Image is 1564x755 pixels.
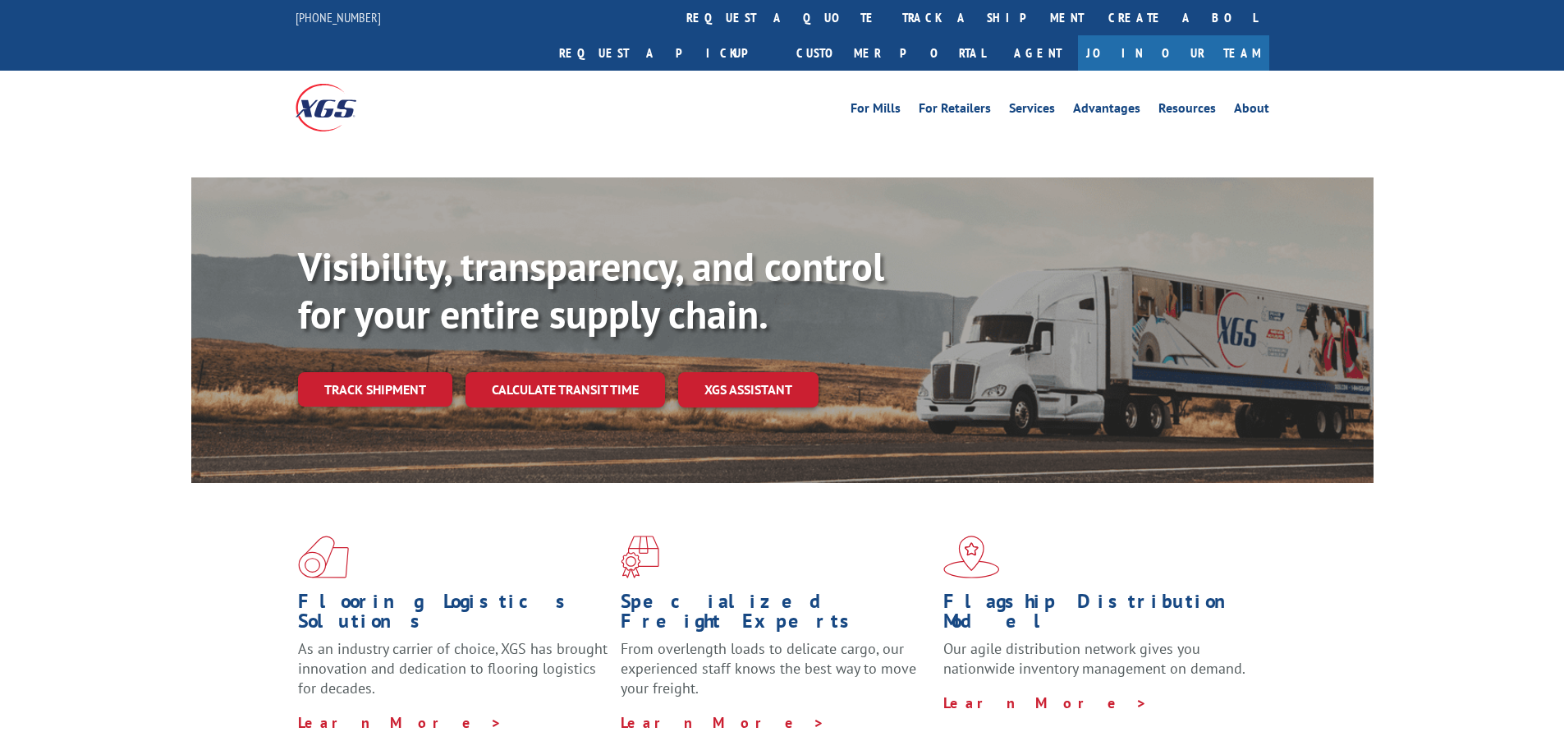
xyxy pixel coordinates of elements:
[466,372,665,407] a: Calculate transit time
[919,102,991,120] a: For Retailers
[298,372,452,407] a: Track shipment
[943,592,1254,639] h1: Flagship Distribution Model
[943,693,1148,712] a: Learn More >
[621,639,931,712] p: From overlength loads to delicate cargo, our experienced staff knows the best way to move your fr...
[784,35,998,71] a: Customer Portal
[678,372,819,407] a: XGS ASSISTANT
[943,639,1245,678] span: Our agile distribution network gives you nationwide inventory management on demand.
[296,9,381,25] a: [PHONE_NUMBER]
[621,592,931,639] h1: Specialized Freight Experts
[547,35,784,71] a: Request a pickup
[1078,35,1269,71] a: Join Our Team
[943,536,1000,578] img: xgs-icon-flagship-distribution-model-red
[851,102,901,120] a: For Mills
[298,592,608,639] h1: Flooring Logistics Solutions
[298,639,608,697] span: As an industry carrier of choice, XGS has brought innovation and dedication to flooring logistics...
[621,536,659,578] img: xgs-icon-focused-on-flooring-red
[298,241,884,339] b: Visibility, transparency, and control for your entire supply chain.
[1234,102,1269,120] a: About
[621,713,825,732] a: Learn More >
[298,536,349,578] img: xgs-icon-total-supply-chain-intelligence-red
[1158,102,1216,120] a: Resources
[1009,102,1055,120] a: Services
[298,713,502,732] a: Learn More >
[1073,102,1140,120] a: Advantages
[998,35,1078,71] a: Agent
